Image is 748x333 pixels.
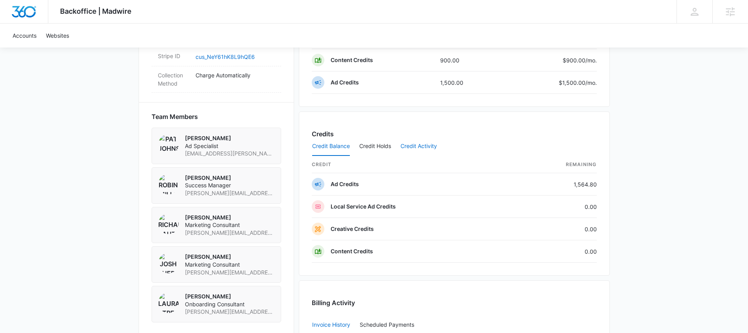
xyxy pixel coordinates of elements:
p: $900.00 [560,56,597,64]
dt: Collection Method [158,71,189,88]
p: Ad Credits [331,79,359,86]
h3: Billing Activity [312,298,597,307]
td: 0.00 [514,218,597,240]
span: Success Manager [185,181,274,189]
span: Backoffice | Madwire [60,7,132,15]
p: Content Credits [331,56,373,64]
button: Credit Balance [312,137,350,156]
span: Team Members [152,112,198,121]
img: Laura Streeter [158,293,179,313]
p: [PERSON_NAME] [185,293,274,300]
a: Accounts [8,24,41,48]
p: $1,500.00 [559,79,597,87]
p: [PERSON_NAME] [185,174,274,182]
span: Ad Specialist [185,142,274,150]
th: Remaining [514,156,597,173]
span: [PERSON_NAME][EMAIL_ADDRESS][PERSON_NAME][DOMAIN_NAME] [185,269,274,276]
span: [EMAIL_ADDRESS][PERSON_NAME][DOMAIN_NAME] [185,150,274,157]
p: Creative Credits [331,225,374,233]
span: [PERSON_NAME][EMAIL_ADDRESS][PERSON_NAME][DOMAIN_NAME] [185,189,274,197]
img: Pat Johnson [158,134,179,155]
a: Websites [41,24,74,48]
p: Charge Automatically [196,71,275,79]
p: Content Credits [331,247,373,255]
span: Onboarding Consultant [185,300,274,308]
p: [PERSON_NAME] [185,253,274,261]
span: [PERSON_NAME][EMAIL_ADDRESS][PERSON_NAME][DOMAIN_NAME] [185,229,274,237]
th: credit [312,156,514,173]
div: Stripe IDcus_NeY61hK8L9hQE6 [152,47,281,66]
div: Scheduled Payments [360,322,417,328]
button: Credit Activity [401,137,437,156]
p: Local Service Ad Credits [331,203,396,210]
button: Credit Holds [359,137,391,156]
span: [PERSON_NAME][EMAIL_ADDRESS][PERSON_NAME][DOMAIN_NAME] [185,308,274,316]
p: [PERSON_NAME] [185,214,274,221]
td: 0.00 [514,240,597,263]
td: 1,500.00 [434,71,501,94]
dt: Stripe ID [158,52,189,60]
span: Marketing Consultant [185,261,274,269]
img: Josh Sherman [158,253,179,273]
div: Collection MethodCharge Automatically [152,66,281,93]
h3: Credits [312,129,334,139]
p: [PERSON_NAME] [185,134,274,142]
td: 1,564.80 [514,173,597,196]
span: /mo. [585,57,597,64]
td: 900.00 [434,49,501,71]
span: Marketing Consultant [185,221,274,229]
img: Richard Sauter [158,214,179,234]
span: /mo. [585,79,597,86]
img: Robin Mills [158,174,179,194]
p: Ad Credits [331,180,359,188]
td: 0.00 [514,196,597,218]
a: cus_NeY61hK8L9hQE6 [196,53,255,60]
